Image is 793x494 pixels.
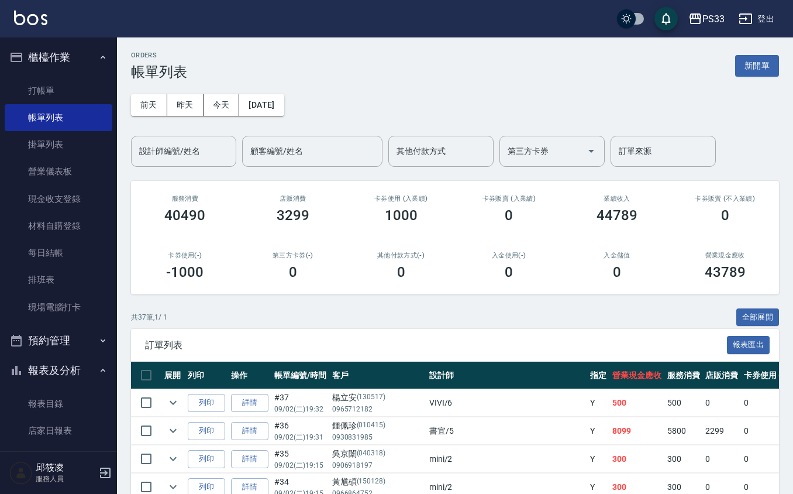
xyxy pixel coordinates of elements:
p: (130517) [357,392,386,404]
button: 昨天 [167,94,204,116]
td: 書宜 /5 [426,417,587,445]
button: expand row [164,422,182,440]
th: 服務消費 [664,362,703,389]
button: 列印 [188,394,225,412]
p: 09/02 (二) 19:15 [274,460,326,471]
h3: 0 [397,264,405,280]
td: #36 [271,417,329,445]
p: 共 37 筆, 1 / 1 [131,312,167,323]
td: Y [587,389,609,417]
a: 現場電腦打卡 [5,294,112,321]
h2: 卡券販賣 (不入業績) [685,195,765,203]
th: 操作 [228,362,271,389]
a: 營業儀表板 [5,158,112,185]
button: 新開單 [735,55,779,77]
img: Person [9,461,33,485]
h2: 店販消費 [253,195,333,203]
p: 09/02 (二) 19:31 [274,432,326,442]
td: Y [587,445,609,473]
h3: 1000 [385,207,418,224]
td: 0 [702,389,741,417]
p: (010415) [357,420,386,432]
td: 5800 [664,417,703,445]
a: 互助日報表 [5,444,112,471]
button: save [654,7,678,30]
td: mini /2 [426,445,587,473]
button: expand row [164,394,182,411]
a: 材料自購登錄 [5,212,112,239]
h2: 卡券使用 (入業績) [361,195,441,203]
h2: 入金儲值 [577,252,657,259]
td: Y [587,417,609,445]
td: 500 [664,389,703,417]
p: 09/02 (二) 19:32 [274,404,326,414]
div: 楊立安 [332,392,423,404]
span: 訂單列表 [145,339,727,351]
a: 詳情 [231,450,268,468]
a: 每日結帳 [5,239,112,266]
h2: 卡券販賣 (入業績) [469,195,549,203]
h5: 邱筱凌 [36,462,95,474]
button: 櫃檯作業 [5,42,112,73]
td: 0 [702,445,741,473]
button: PS33 [684,7,729,31]
div: 吳京闈 [332,448,423,460]
th: 設計師 [426,362,587,389]
h3: 帳單列表 [131,64,187,80]
p: 0930831985 [332,432,423,442]
p: 服務人員 [36,474,95,484]
button: expand row [164,450,182,468]
h3: 0 [289,264,297,280]
h3: 0 [721,207,729,224]
button: [DATE] [239,94,284,116]
button: 今天 [204,94,240,116]
div: PS33 [702,12,725,26]
a: 帳單列表 [5,104,112,131]
h2: 其他付款方式(-) [361,252,441,259]
td: 2299 [702,417,741,445]
h3: 43789 [705,264,746,280]
td: 300 [664,445,703,473]
a: 店家日報表 [5,417,112,444]
a: 報表目錄 [5,390,112,417]
h2: 業績收入 [577,195,657,203]
button: 報表匯出 [727,336,770,354]
p: (150128) [357,476,386,488]
button: 報表及分析 [5,355,112,386]
a: 詳情 [231,394,268,412]
button: 列印 [188,422,225,440]
a: 現金收支登錄 [5,186,112,212]
button: 登出 [734,8,779,30]
img: Logo [14,11,47,25]
td: 300 [609,445,664,473]
td: #37 [271,389,329,417]
th: 帳單編號/時間 [271,362,329,389]
a: 新開單 [735,60,779,71]
th: 列印 [185,362,228,389]
a: 詳情 [231,422,268,440]
button: Open [582,142,601,160]
th: 客戶 [329,362,426,389]
th: 店販消費 [702,362,741,389]
h2: 第三方卡券(-) [253,252,333,259]
button: 預約管理 [5,325,112,356]
h2: 入金使用(-) [469,252,549,259]
p: (040318) [357,448,386,460]
a: 排班表 [5,266,112,293]
div: 黃馗碩 [332,476,423,488]
h2: ORDERS [131,52,187,59]
h3: 3299 [277,207,309,224]
button: 全部展開 [736,308,780,327]
h3: 服務消費 [145,195,225,203]
div: 鍾佩珍 [332,420,423,432]
th: 營業現金應收 [609,362,664,389]
th: 指定 [587,362,609,389]
td: 8099 [609,417,664,445]
h3: 0 [613,264,621,280]
td: VIVI /6 [426,389,587,417]
h3: -1000 [166,264,204,280]
h3: 0 [505,207,513,224]
p: 0965712182 [332,404,423,414]
td: 500 [609,389,664,417]
a: 掛單列表 [5,131,112,158]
